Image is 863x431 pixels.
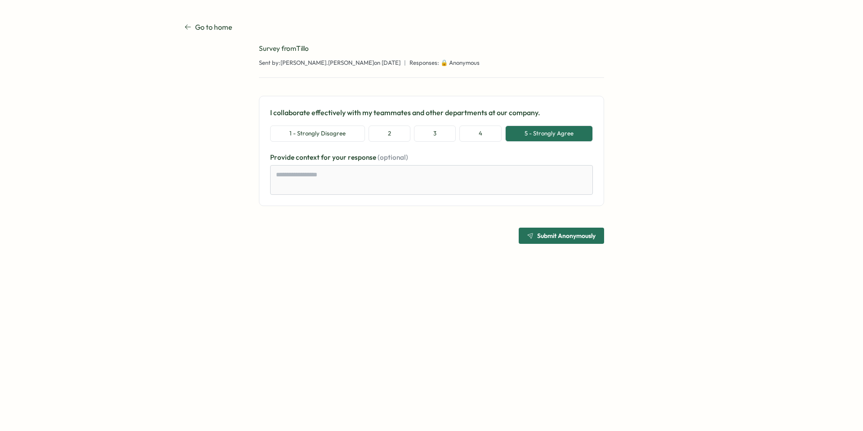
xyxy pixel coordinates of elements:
a: Go to home [184,22,232,33]
span: Sent by: [PERSON_NAME].[PERSON_NAME] on [DATE] [259,59,400,67]
p: Go to home [195,22,232,33]
button: Submit Anonymously [519,228,604,244]
button: 4 [459,126,502,142]
span: Provide [270,153,296,162]
button: 1 - Strongly Disagree [270,126,365,142]
span: context [296,153,321,162]
span: your [332,153,348,162]
span: | [404,59,406,67]
span: response [348,153,378,162]
p: I collaborate effectively with my teammates and other departments at our company. [270,107,593,118]
span: (optional) [378,153,408,162]
button: 2 [369,126,410,142]
button: 3 [414,126,456,142]
span: Responses: 🔒 Anonymous [409,59,480,67]
span: for [321,153,332,162]
div: Survey from Tillo [259,44,604,54]
button: 5 - Strongly Agree [505,126,593,142]
span: Submit Anonymously [537,233,596,239]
